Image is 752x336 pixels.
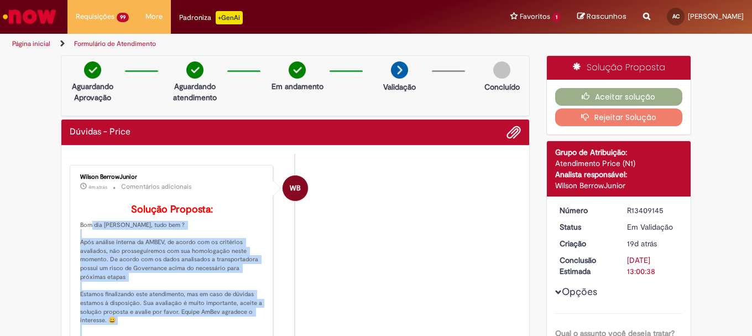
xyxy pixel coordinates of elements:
[74,39,156,48] a: Formulário de Atendimento
[70,127,130,137] h2: Dúvidas - Price Histórico de tíquete
[555,108,683,126] button: Rejeitar Solução
[627,221,678,232] div: Em Validação
[547,56,691,80] div: Solução Proposta
[493,61,510,79] img: img-circle-grey.png
[117,13,129,22] span: 99
[66,81,119,103] p: Aguardando Aprovação
[555,158,683,169] div: Atendimento Price (N1)
[506,125,521,139] button: Adicionar anexos
[216,11,243,24] p: +GenAi
[80,174,264,180] div: Wilson BerrowJunior
[283,175,308,201] div: Wilson BerrowJunior
[8,34,493,54] ul: Trilhas de página
[551,221,619,232] dt: Status
[168,81,222,103] p: Aguardando atendimento
[1,6,58,28] img: ServiceNow
[587,11,626,22] span: Rascunhos
[627,239,657,249] time: 13/08/2025 12:33:03
[12,39,50,48] a: Página inicial
[145,11,163,22] span: More
[290,175,301,201] span: WB
[627,255,678,277] div: [DATE] 13:00:38
[551,205,619,216] dt: Número
[88,184,107,190] span: 4m atrás
[88,184,107,190] time: 01/09/2025 10:01:47
[551,255,619,277] dt: Conclusão Estimada
[484,81,520,92] p: Concluído
[688,12,744,21] span: [PERSON_NAME]
[179,11,243,24] div: Padroniza
[383,81,416,92] p: Validação
[391,61,408,79] img: arrow-next.png
[627,238,678,249] div: 13/08/2025 12:33:03
[627,239,657,249] span: 19d atrás
[555,169,683,180] div: Analista responsável:
[555,88,683,106] button: Aceitar solução
[289,61,306,79] img: check-circle-green.png
[555,147,683,158] div: Grupo de Atribuição:
[84,61,101,79] img: check-circle-green.png
[76,11,114,22] span: Requisições
[271,81,323,92] p: Em andamento
[121,182,192,192] small: Comentários adicionais
[520,11,550,22] span: Favoritos
[186,61,203,79] img: check-circle-green.png
[577,12,626,22] a: Rascunhos
[627,205,678,216] div: R13409145
[555,180,683,191] div: Wilson BerrowJunior
[131,203,213,216] b: Solução Proposta:
[552,13,561,22] span: 1
[551,238,619,249] dt: Criação
[672,13,680,20] span: AC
